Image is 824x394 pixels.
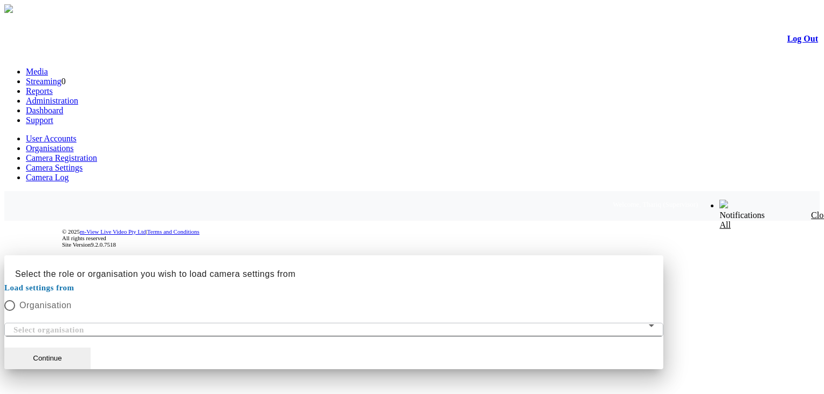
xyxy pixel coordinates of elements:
a: Streaming [26,77,61,86]
h2: Select the role or organisation you wish to load camera settings from [4,255,663,281]
a: Support [26,116,53,125]
a: Camera Registration [26,153,97,162]
a: m-View Live Video Pty Ltd [80,228,146,235]
mat-label: Load settings from [4,281,663,294]
span: 9.2.0.7518 [91,241,116,248]
div: Notifications [719,210,797,230]
button: Continue [4,348,91,369]
a: Camera Settings [26,163,83,172]
span: Welcome, Thariq (Supervisor) [613,200,698,208]
a: Reports [26,86,53,96]
img: DigiCert Secured Site Seal [11,222,54,254]
a: Terms and Conditions [147,228,200,235]
a: Log Out [787,34,818,43]
div: © 2025 | All rights reserved [62,228,818,248]
a: Media [26,67,48,76]
a: Administration [26,96,78,105]
mat-radio-group: Select an option [4,298,663,312]
a: Organisations [26,144,74,153]
mat-label: Select organisation [13,325,84,334]
label: Organisation [15,299,72,312]
div: Site Version [62,241,818,248]
img: bell24.png [719,200,728,208]
a: User Accounts [26,134,77,143]
img: arrow-3.png [4,4,13,13]
span: 0 [61,77,66,86]
a: Dashboard [26,106,63,115]
a: Camera Log [26,173,69,182]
